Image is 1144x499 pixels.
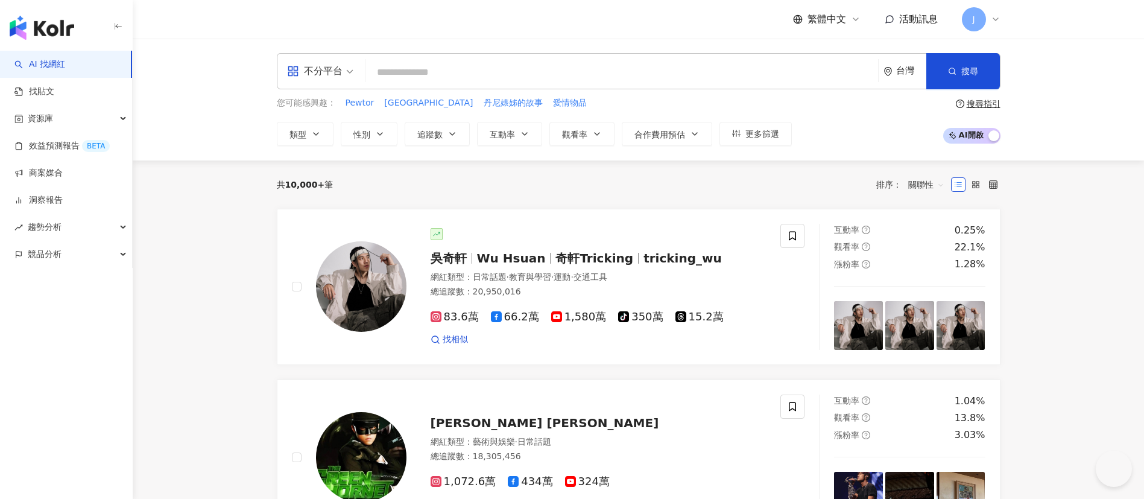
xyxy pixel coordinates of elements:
[431,272,766,284] div: 網紅類型 ：
[483,97,543,110] button: 丹尼婊姊的故事
[431,416,659,430] span: [PERSON_NAME] [PERSON_NAME]
[745,129,779,139] span: 更多篩選
[955,258,985,271] div: 1.28%
[405,122,470,146] button: 追蹤數
[622,122,712,146] button: 合作費用預估
[14,223,23,232] span: rise
[926,53,1000,89] button: 搜尋
[431,286,766,298] div: 總追蹤數 ： 20,950,016
[862,243,870,251] span: question-circle
[28,105,53,132] span: 資源庫
[552,97,587,110] button: 愛情物品
[417,130,443,139] span: 追蹤數
[956,100,964,108] span: question-circle
[14,86,54,98] a: 找貼文
[955,412,985,425] div: 13.8%
[14,140,110,152] a: 效益預測報告BETA
[955,224,985,237] div: 0.25%
[551,272,554,282] span: ·
[554,272,570,282] span: 運動
[346,97,374,109] span: Pewtor
[618,311,663,323] span: 350萬
[508,475,552,488] span: 434萬
[719,122,792,146] button: 更多篩選
[277,180,333,189] div: 共 筆
[634,130,685,139] span: 合作費用預估
[574,272,607,282] span: 交通工具
[509,272,551,282] span: 教育與學習
[862,431,870,439] span: question-circle
[876,175,951,194] div: 排序：
[937,301,985,350] img: post-image
[277,209,1000,365] a: KOL Avatar吳奇軒Wu Hsuan奇軒Trickingtricking_wu網紅類型：日常話題·教育與學習·運動·交通工具總追蹤數：20,950,01683.6萬66.2萬1,580萬3...
[908,175,944,194] span: 關聯性
[28,214,62,241] span: 趨勢分析
[277,97,336,109] span: 您可能感興趣：
[431,334,468,346] a: 找相似
[341,122,397,146] button: 性別
[565,475,610,488] span: 324萬
[289,130,306,139] span: 類型
[834,259,859,269] span: 漲粉率
[431,311,479,323] span: 83.6萬
[384,97,473,109] span: [GEOGRAPHIC_DATA]
[955,241,985,254] div: 22.1%
[834,430,859,440] span: 漲粉率
[431,251,467,265] span: 吳奇軒
[834,413,859,422] span: 觀看率
[862,413,870,422] span: question-circle
[955,395,985,408] div: 1.04%
[477,251,546,265] span: Wu Hsuan
[961,66,978,76] span: 搜尋
[1096,451,1132,487] iframe: Help Scout Beacon - Open
[491,311,539,323] span: 66.2萬
[807,13,846,26] span: 繁體中文
[515,437,517,447] span: ·
[834,225,859,235] span: 互動率
[316,241,406,332] img: KOL Avatar
[473,272,507,282] span: 日常話題
[14,167,63,179] a: 商案媒合
[967,99,1000,109] div: 搜尋指引
[484,97,543,109] span: 丹尼婊姊的故事
[345,97,375,110] button: Pewtor
[862,260,870,269] span: question-circle
[443,334,468,346] span: 找相似
[431,436,766,448] div: 網紅類型 ：
[285,180,325,189] span: 10,000+
[14,194,63,206] a: 洞察報告
[277,122,333,146] button: 類型
[834,242,859,252] span: 觀看率
[562,130,587,139] span: 觀看率
[490,130,515,139] span: 互動率
[507,272,509,282] span: ·
[834,396,859,405] span: 互動率
[477,122,542,146] button: 互動率
[14,59,65,71] a: searchAI 找網紅
[862,226,870,234] span: question-circle
[549,122,615,146] button: 觀看率
[551,311,607,323] span: 1,580萬
[885,301,934,350] img: post-image
[353,130,370,139] span: 性別
[955,428,985,442] div: 3.03%
[28,241,62,268] span: 競品分析
[896,66,926,76] div: 台灣
[287,62,343,81] div: 不分平台
[883,67,893,76] span: environment
[431,475,496,488] span: 1,072.6萬
[862,396,870,405] span: question-circle
[384,97,473,110] button: [GEOGRAPHIC_DATA]
[899,13,938,25] span: 活動訊息
[431,451,766,463] div: 總追蹤數 ： 18,305,456
[555,251,633,265] span: 奇軒Tricking
[834,301,883,350] img: post-image
[972,13,975,26] span: J
[517,437,551,447] span: 日常話題
[570,272,573,282] span: ·
[675,311,724,323] span: 15.2萬
[473,437,515,447] span: 藝術與娛樂
[10,16,74,40] img: logo
[643,251,722,265] span: tricking_wu
[287,65,299,77] span: appstore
